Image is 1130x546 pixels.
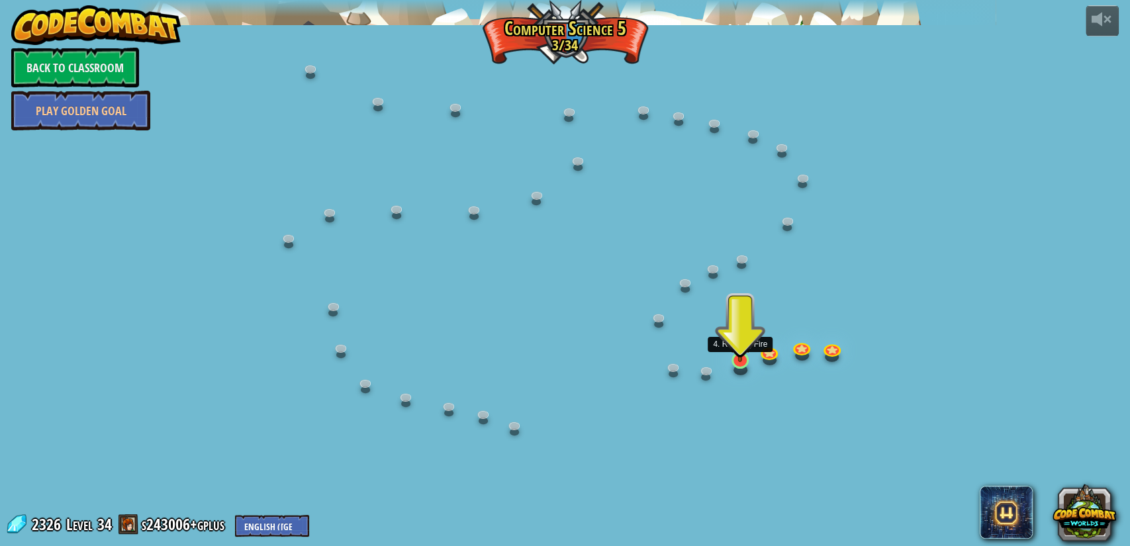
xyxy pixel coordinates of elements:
a: Play Golden Goal [11,91,150,130]
span: 34 [97,514,112,535]
a: Back to Classroom [11,48,139,87]
img: level-banner-started.png [729,310,751,362]
img: CodeCombat - Learn how to code by playing a game [11,5,181,45]
span: Level [66,514,93,535]
span: 2326 [32,514,65,535]
a: s243006+gplus [142,514,228,535]
button: Adjust volume [1086,5,1119,36]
